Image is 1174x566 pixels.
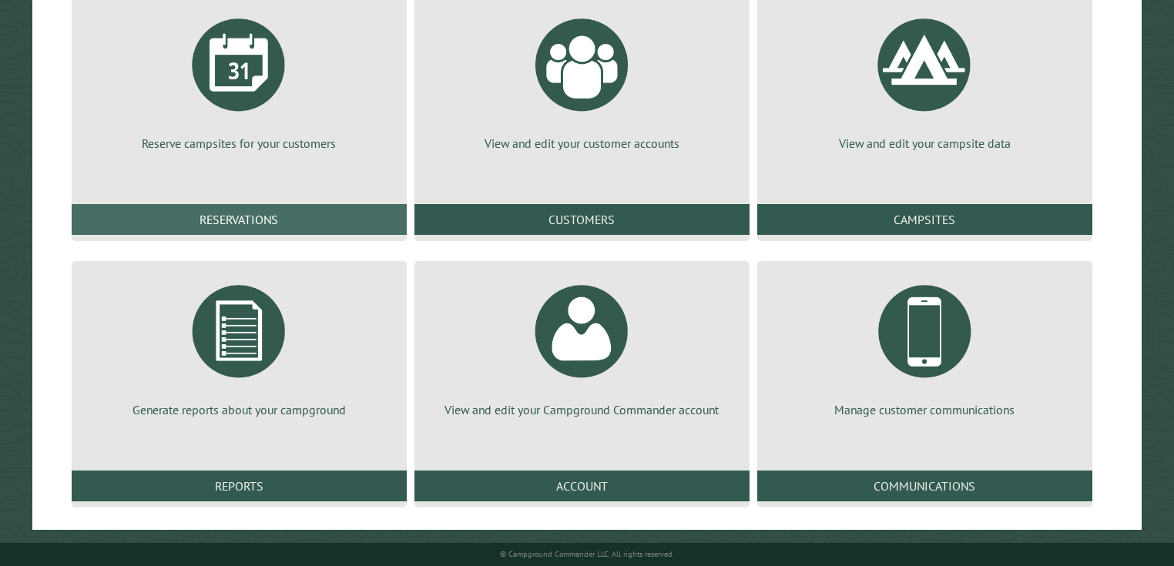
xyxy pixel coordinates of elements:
[433,7,731,152] a: View and edit your customer accounts
[90,7,388,152] a: Reserve campsites for your customers
[72,471,407,501] a: Reports
[776,135,1074,152] p: View and edit your campsite data
[90,401,388,418] p: Generate reports about your campground
[414,471,750,501] a: Account
[433,273,731,418] a: View and edit your Campground Commander account
[500,549,674,559] small: © Campground Commander LLC. All rights reserved.
[414,204,750,235] a: Customers
[90,273,388,418] a: Generate reports about your campground
[72,204,407,235] a: Reservations
[433,401,731,418] p: View and edit your Campground Commander account
[757,471,1092,501] a: Communications
[90,135,388,152] p: Reserve campsites for your customers
[433,135,731,152] p: View and edit your customer accounts
[757,204,1092,235] a: Campsites
[776,273,1074,418] a: Manage customer communications
[776,7,1074,152] a: View and edit your campsite data
[776,401,1074,418] p: Manage customer communications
